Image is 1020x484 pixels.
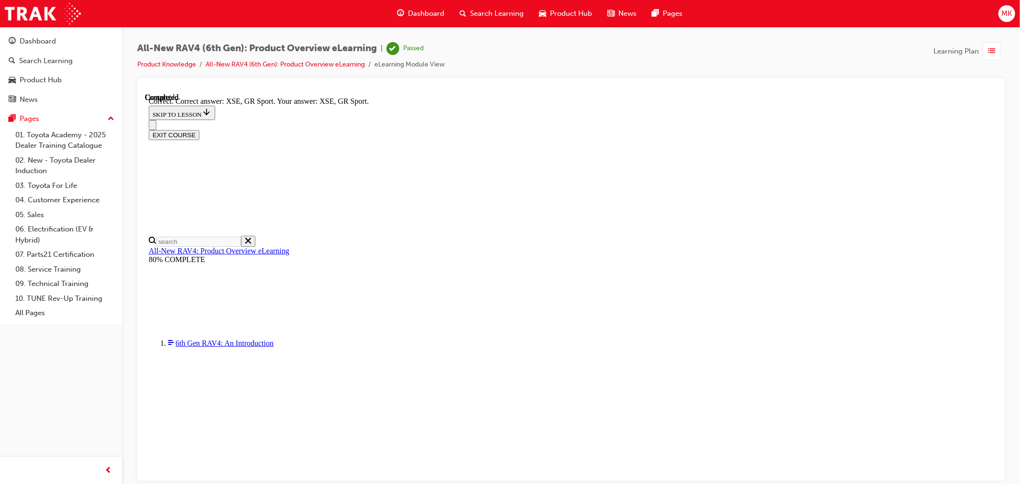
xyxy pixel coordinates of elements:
[460,8,466,20] span: search-icon
[9,115,16,123] span: pages-icon
[4,37,55,47] button: EXIT COURSE
[11,276,118,291] a: 09. Technical Training
[4,12,70,27] button: SKIP TO LESSON
[4,154,144,162] a: All-New RAV4: Product Overview eLearning
[137,60,196,68] a: Product Knowledge
[11,178,118,193] a: 03. Toyota For Life
[600,4,644,23] a: news-iconNews
[11,143,96,154] input: Search
[4,31,118,110] button: DashboardSearch LearningProduct HubNews
[652,8,659,20] span: pages-icon
[539,8,546,20] span: car-icon
[4,27,11,37] button: Close navigation menu
[4,71,118,89] a: Product Hub
[618,8,636,19] span: News
[20,75,62,86] div: Product Hub
[9,96,16,104] span: news-icon
[108,113,114,125] span: up-icon
[4,4,848,12] div: Correct. Correct answer: XSE, GR Sport. Your answer: XSE, GR Sport.
[5,3,81,24] img: Trak
[105,465,112,477] span: prev-icon
[96,143,110,154] button: Close search menu
[11,208,118,222] a: 05. Sales
[9,57,15,66] span: search-icon
[933,42,1005,60] button: Learning Plan
[11,291,118,306] a: 10. TUNE Rev-Up Training
[4,91,118,109] a: News
[11,247,118,262] a: 07. Parts21 Certification
[988,45,996,57] span: list-icon
[9,76,16,85] span: car-icon
[607,8,614,20] span: news-icon
[20,94,38,105] div: News
[998,5,1015,22] button: MK
[11,193,118,208] a: 04. Customer Experience
[531,4,600,23] a: car-iconProduct Hub
[389,4,452,23] a: guage-iconDashboard
[19,55,73,66] div: Search Learning
[20,36,56,47] div: Dashboard
[11,128,118,153] a: 01. Toyota Academy - 2025 Dealer Training Catalogue
[663,8,682,19] span: Pages
[1001,8,1012,19] span: MK
[408,8,444,19] span: Dashboard
[11,262,118,277] a: 08. Service Training
[11,222,118,247] a: 06. Electrification (EV & Hybrid)
[11,306,118,320] a: All Pages
[20,113,39,124] div: Pages
[470,8,524,19] span: Search Learning
[550,8,592,19] span: Product Hub
[374,59,445,70] li: eLearning Module View
[403,44,424,53] div: Passed
[9,37,16,46] span: guage-icon
[381,43,383,54] span: |
[4,33,118,50] a: Dashboard
[397,8,404,20] span: guage-icon
[4,110,118,128] button: Pages
[8,18,66,25] span: SKIP TO LESSON
[4,52,118,70] a: Search Learning
[4,162,848,171] div: 80% COMPLETE
[933,46,979,57] span: Learning Plan
[206,60,365,68] a: All-New RAV4 (6th Gen): Product Overview eLearning
[137,43,377,54] span: All-New RAV4 (6th Gen): Product Overview eLearning
[386,42,399,55] span: learningRecordVerb_PASS-icon
[452,4,531,23] a: search-iconSearch Learning
[644,4,690,23] a: pages-iconPages
[11,153,118,178] a: 02. New - Toyota Dealer Induction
